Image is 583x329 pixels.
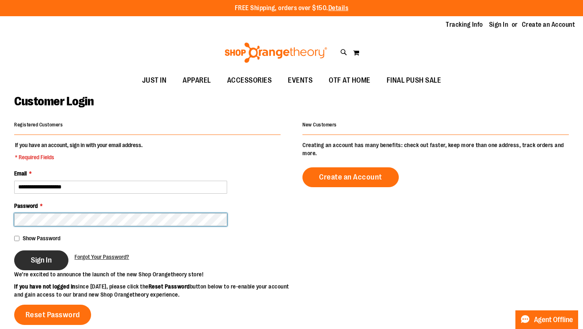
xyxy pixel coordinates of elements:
p: FREE Shipping, orders over $150. [235,4,349,13]
a: Tracking Info [446,20,483,29]
span: Customer Login [14,94,94,108]
a: Sign In [489,20,509,29]
strong: Reset Password [149,283,190,290]
span: Sign In [31,256,52,265]
span: Email [14,170,27,177]
span: Create an Account [319,173,382,182]
button: Sign In [14,250,68,270]
span: Reset Password [26,310,80,319]
span: APPAREL [183,71,211,90]
strong: Registered Customers [14,122,63,128]
strong: If you have not logged in [14,283,75,290]
span: * Required Fields [15,153,143,161]
span: Password [14,203,38,209]
p: Creating an account has many benefits: check out faster, keep more than one address, track orders... [302,141,569,157]
img: Shop Orangetheory [223,43,328,63]
legend: If you have an account, sign in with your email address. [14,141,143,161]
span: Show Password [23,235,60,241]
p: since [DATE], please click the button below to re-enable your account and gain access to our bran... [14,282,291,299]
strong: New Customers [302,122,337,128]
a: Create an Account [302,167,399,187]
span: Forgot Your Password? [74,254,129,260]
span: FINAL PUSH SALE [387,71,441,90]
p: We’re excited to announce the launch of the new Shop Orangetheory store! [14,270,291,278]
a: Reset Password [14,305,91,325]
a: Details [328,4,349,12]
span: ACCESSORIES [227,71,272,90]
span: Agent Offline [534,316,573,324]
span: EVENTS [288,71,313,90]
button: Agent Offline [515,310,578,329]
a: Forgot Your Password? [74,253,129,261]
span: JUST IN [142,71,167,90]
a: Create an Account [522,20,575,29]
span: OTF AT HOME [329,71,370,90]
